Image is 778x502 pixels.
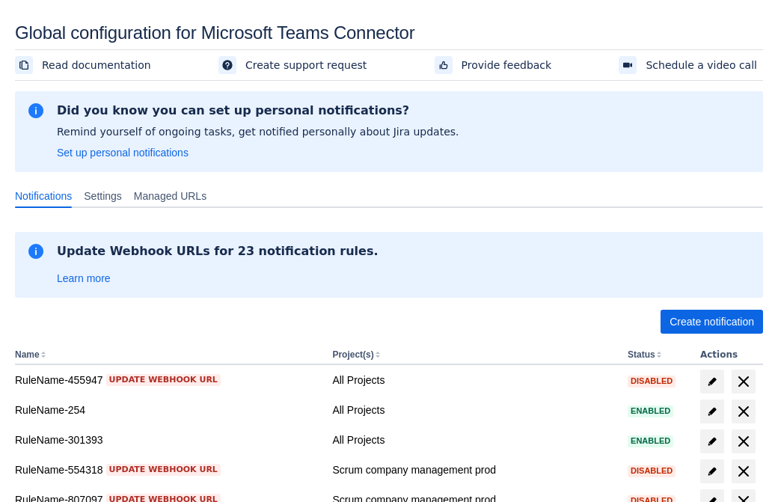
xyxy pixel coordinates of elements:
[661,310,763,334] button: Create notification
[57,244,379,259] h2: Update Webhook URLs for 23 notification rules.
[706,465,718,477] span: edit
[15,349,40,360] button: Name
[15,462,320,477] div: RuleName-554318
[706,405,718,417] span: edit
[332,432,616,447] div: All Projects
[27,242,45,260] span: information
[332,349,373,360] button: Project(s)
[670,310,754,334] span: Create notification
[15,373,320,388] div: RuleName-455947
[15,402,320,417] div: RuleName-254
[218,56,373,74] a: Create support request
[57,271,111,286] a: Learn more
[109,374,218,386] span: Update webhook URL
[15,56,157,74] a: Read documentation
[245,58,367,73] span: Create support request
[221,59,233,71] span: support
[628,377,676,385] span: Disabled
[42,58,151,73] span: Read documentation
[15,22,763,43] div: Global configuration for Microsoft Teams Connector
[628,407,673,415] span: Enabled
[462,58,552,73] span: Provide feedback
[332,402,616,417] div: All Projects
[57,124,459,139] p: Remind yourself of ongoing tasks, get notified personally about Jira updates.
[84,189,122,203] span: Settings
[735,402,753,420] span: delete
[706,435,718,447] span: edit
[18,59,30,71] span: documentation
[435,56,558,74] a: Provide feedback
[134,189,206,203] span: Managed URLs
[735,373,753,391] span: delete
[332,462,616,477] div: Scrum company management prod
[27,102,45,120] span: information
[694,346,763,365] th: Actions
[706,376,718,388] span: edit
[619,56,763,74] a: Schedule a video call
[628,437,673,445] span: Enabled
[109,464,218,476] span: Update webhook URL
[735,462,753,480] span: delete
[57,103,459,118] h2: Did you know you can set up personal notifications?
[628,467,676,475] span: Disabled
[332,373,616,388] div: All Projects
[646,58,757,73] span: Schedule a video call
[438,59,450,71] span: feedback
[622,59,634,71] span: videoCall
[735,432,753,450] span: delete
[15,189,72,203] span: Notifications
[628,349,655,360] button: Status
[57,145,189,160] a: Set up personal notifications
[15,432,320,447] div: RuleName-301393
